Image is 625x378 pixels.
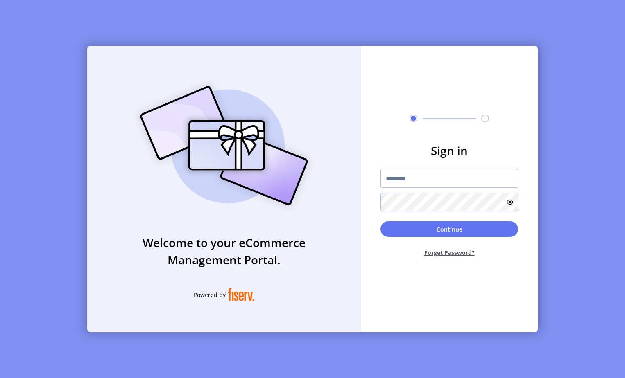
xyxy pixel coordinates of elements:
h3: Sign in [380,142,518,159]
h3: Welcome to your eCommerce Management Portal. [87,234,361,268]
img: card_Illustration.svg [128,77,320,214]
button: Forget Password? [380,242,518,263]
span: Powered by [194,290,226,299]
button: Continue [380,221,518,237]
